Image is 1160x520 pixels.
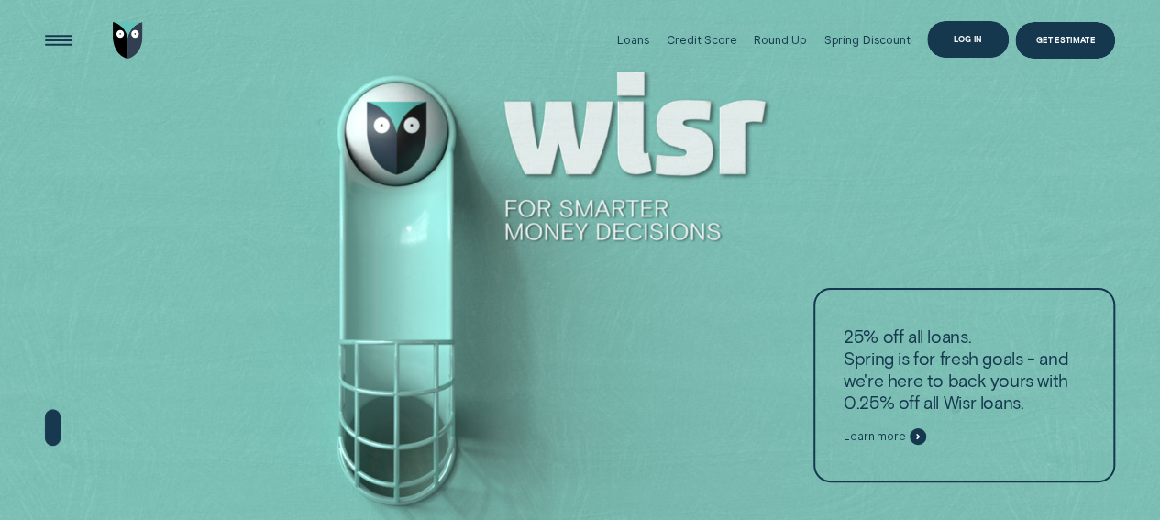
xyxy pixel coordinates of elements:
[823,33,910,47] div: Spring Discount
[617,33,649,47] div: Loans
[1015,22,1115,59] a: Get Estimate
[954,36,982,43] div: Log in
[754,33,807,47] div: Round Up
[40,22,77,59] button: Open Menu
[667,33,737,47] div: Credit Score
[927,21,1009,58] button: Log in
[813,288,1116,482] a: 25% off all loans.Spring is for fresh goals - and we're here to back yours with 0.25% off all Wis...
[844,326,1085,414] p: 25% off all loans. Spring is for fresh goals - and we're here to back yours with 0.25% off all Wi...
[113,22,143,59] img: Wisr
[844,430,906,444] span: Learn more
